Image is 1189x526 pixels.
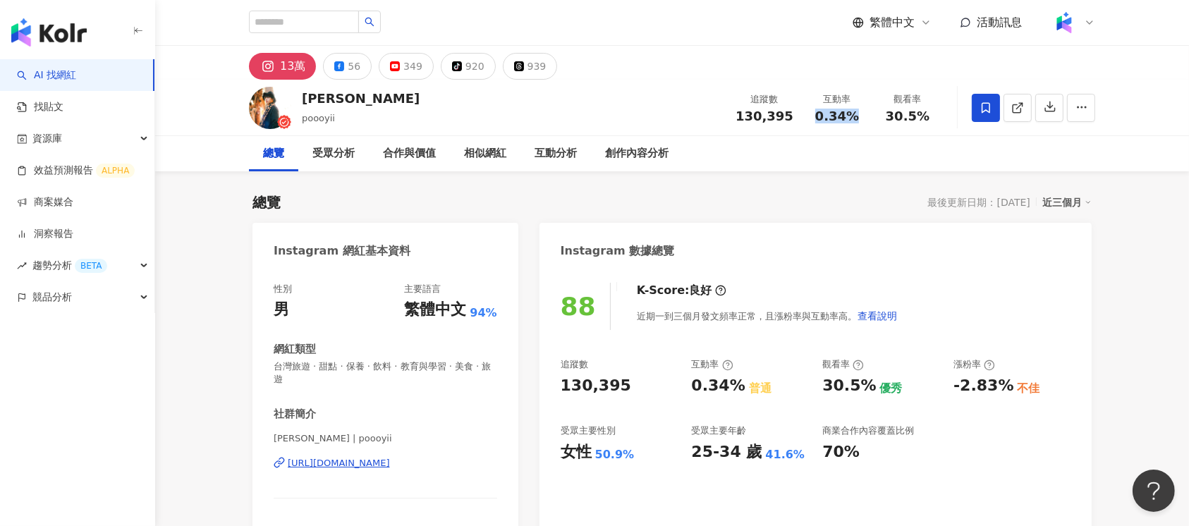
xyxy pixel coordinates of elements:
[881,92,934,106] div: 觀看率
[503,53,558,80] button: 939
[274,299,289,321] div: 男
[383,145,436,162] div: 合作與價值
[690,283,712,298] div: 良好
[274,407,316,422] div: 社群簡介
[32,281,72,313] span: 競品分析
[365,17,374,27] span: search
[822,375,876,397] div: 30.5%
[637,302,898,330] div: 近期一到三個月發文頻率正常，且漲粉率與互動率高。
[17,68,76,82] a: searchAI 找網紅
[691,358,733,371] div: 互動率
[252,192,281,212] div: 總覽
[535,145,577,162] div: 互動分析
[404,299,466,321] div: 繁體中文
[928,197,1030,208] div: 最後更新日期：[DATE]
[323,53,372,80] button: 56
[403,56,422,76] div: 349
[17,100,63,114] a: 找貼文
[815,109,859,123] span: 0.34%
[17,164,135,178] a: 效益預測報告ALPHA
[312,145,355,162] div: 受眾分析
[561,424,616,437] div: 受眾主要性別
[465,56,484,76] div: 920
[288,457,390,470] div: [URL][DOMAIN_NAME]
[858,310,897,322] span: 查看說明
[11,18,87,47] img: logo
[870,15,915,30] span: 繁體中文
[810,92,864,106] div: 互動率
[857,302,898,330] button: 查看說明
[880,381,903,396] div: 優秀
[561,441,592,463] div: 女性
[379,53,434,80] button: 349
[274,283,292,295] div: 性別
[1018,381,1040,396] div: 不佳
[691,375,745,397] div: 0.34%
[263,145,284,162] div: 總覽
[17,261,27,271] span: rise
[17,195,73,209] a: 商案媒合
[766,447,805,463] div: 41.6%
[953,375,1013,397] div: -2.83%
[274,342,316,357] div: 網紅類型
[977,16,1022,29] span: 活動訊息
[886,109,929,123] span: 30.5%
[561,358,588,371] div: 追蹤數
[280,56,305,76] div: 13萬
[32,123,62,154] span: 資源庫
[1042,193,1092,212] div: 近三個月
[822,441,860,463] div: 70%
[464,145,506,162] div: 相似網紅
[561,292,596,321] div: 88
[348,56,360,76] div: 56
[1133,470,1175,512] iframe: Help Scout Beacon - Open
[736,109,793,123] span: 130,395
[274,432,497,445] span: [PERSON_NAME] | poooyii
[302,113,335,123] span: poooyii
[637,283,726,298] div: K-Score :
[274,243,410,259] div: Instagram 網紅基本資料
[736,92,793,106] div: 追蹤數
[691,424,746,437] div: 受眾主要年齡
[441,53,496,80] button: 920
[561,375,631,397] div: 130,395
[561,243,675,259] div: Instagram 數據總覽
[274,457,497,470] a: [URL][DOMAIN_NAME]
[605,145,669,162] div: 創作內容分析
[822,424,914,437] div: 商業合作內容覆蓋比例
[1051,9,1078,36] img: Kolr%20app%20icon%20%281%29.png
[953,358,995,371] div: 漲粉率
[274,360,497,386] span: 台灣旅遊 · 甜點 · 保養 · 飲料 · 教育與學習 · 美食 · 旅遊
[249,87,291,129] img: KOL Avatar
[691,441,762,463] div: 25-34 歲
[470,305,496,321] span: 94%
[822,358,864,371] div: 觀看率
[32,250,107,281] span: 趨勢分析
[404,283,441,295] div: 主要語言
[302,90,420,107] div: [PERSON_NAME]
[249,53,316,80] button: 13萬
[75,259,107,273] div: BETA
[17,227,73,241] a: 洞察報告
[595,447,635,463] div: 50.9%
[528,56,547,76] div: 939
[749,381,772,396] div: 普通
